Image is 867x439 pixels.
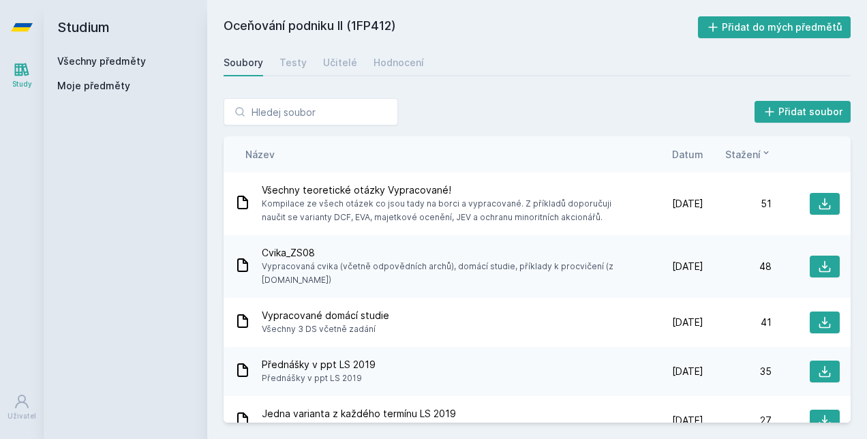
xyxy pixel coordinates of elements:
h2: Oceňování podniku II (1FP412) [224,16,698,38]
div: Testy [279,56,307,70]
span: Všechny 3 DS včetně zadání [262,322,389,336]
span: Přednášky v ppt LS 2019 [262,358,376,372]
span: Stažení [725,147,761,162]
div: 48 [703,260,772,273]
a: Všechny předměty [57,55,146,67]
button: Stažení [725,147,772,162]
span: Moje předměty [57,79,130,93]
button: Název [245,147,275,162]
div: Učitelé [323,56,357,70]
span: Jedna varianta z každého termínu LS 2019 [262,421,456,434]
input: Hledej soubor [224,98,398,125]
div: Soubory [224,56,263,70]
a: Hodnocení [374,49,424,76]
span: Vypracovaná cvika (včetně odpovědních archů), domácí studie, příklady k procvičení (z [DOMAIN_NAME]) [262,260,630,287]
span: [DATE] [672,197,703,211]
span: [DATE] [672,260,703,273]
span: [DATE] [672,316,703,329]
div: 27 [703,414,772,427]
button: Přidat soubor [755,101,851,123]
div: Hodnocení [374,56,424,70]
span: [DATE] [672,414,703,427]
span: Vypracované domácí studie [262,309,389,322]
span: Kompilace ze všech otázek co jsou tady na borci a vypracované. Z příkladů doporučuji naučit se va... [262,197,630,224]
a: Study [3,55,41,96]
div: Uživatel [7,411,36,421]
button: Datum [672,147,703,162]
a: Uživatel [3,387,41,428]
a: Učitelé [323,49,357,76]
span: Všechny teoretické otázky Vypracované! [262,183,630,197]
div: 41 [703,316,772,329]
div: Study [12,79,32,89]
a: Testy [279,49,307,76]
span: Jedna varianta z každého termínu LS 2019 [262,407,456,421]
span: Cvika_ZS08 [262,246,630,260]
span: Přednášky v ppt LS 2019 [262,372,376,385]
button: Přidat do mých předmětů [698,16,851,38]
div: 35 [703,365,772,378]
span: [DATE] [672,365,703,378]
a: Soubory [224,49,263,76]
div: 51 [703,197,772,211]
